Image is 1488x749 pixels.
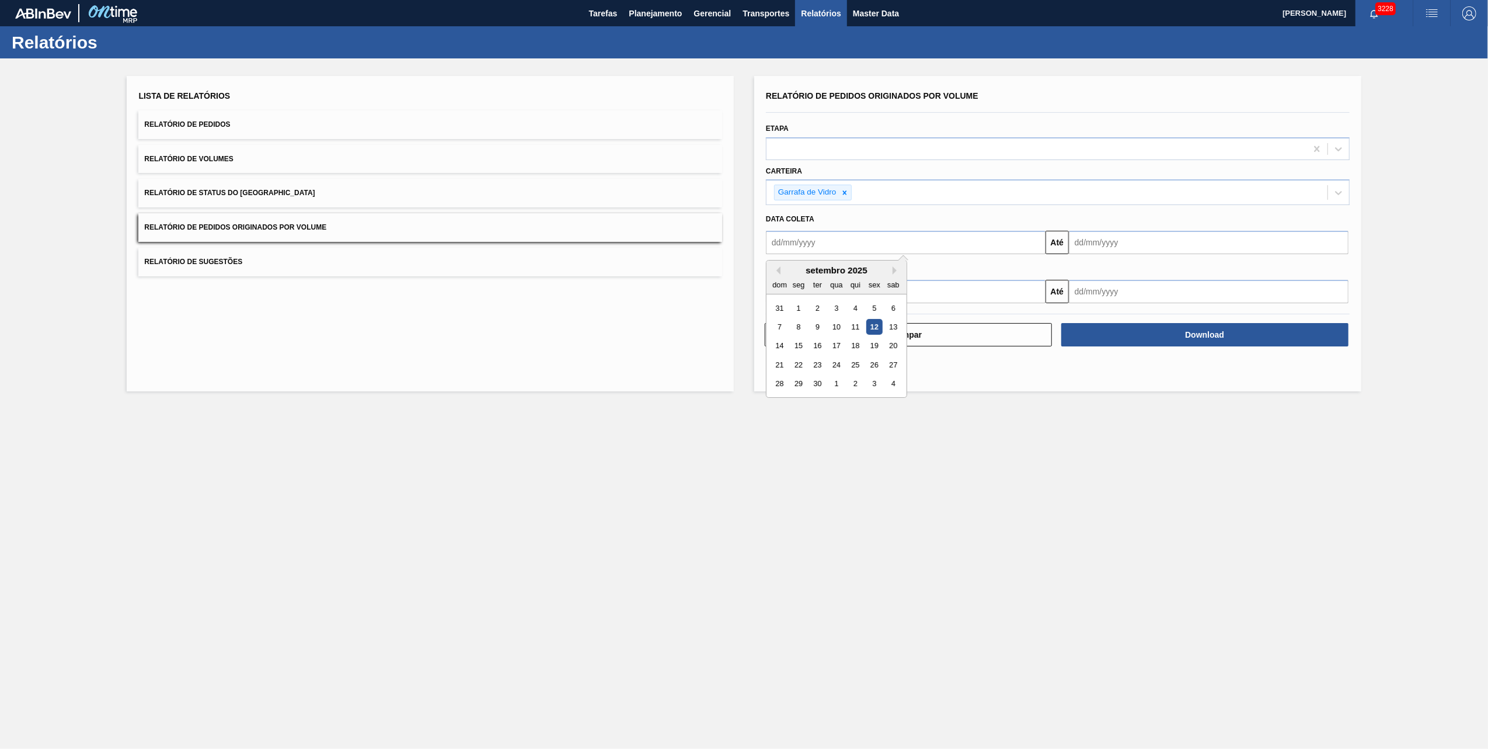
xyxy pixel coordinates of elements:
button: Relatório de Volumes [138,145,722,174]
div: Choose sábado, 4 de outubro de 2025 [886,376,901,392]
div: Choose sexta-feira, 12 de setembro de 2025 [866,319,882,335]
span: Relatório de Status do [GEOGRAPHIC_DATA] [144,189,315,197]
span: Gerencial [694,6,731,20]
div: sab [886,277,901,293]
div: Choose domingo, 14 de setembro de 2025 [772,338,787,354]
button: Previous Month [772,266,780,275]
img: TNhmsLtSVTkK8tSr43FrP2fwEKptu5GPRR3wAAAABJRU5ErkJggg== [15,8,71,19]
div: Choose sexta-feira, 19 de setembro de 2025 [866,338,882,354]
div: Choose terça-feira, 23 de setembro de 2025 [810,357,825,373]
span: Relatório de Volumes [144,155,233,163]
div: Choose domingo, 21 de setembro de 2025 [772,357,787,373]
span: 3228 [1375,2,1396,15]
span: Transportes [743,6,789,20]
img: userActions [1425,6,1439,20]
span: Relatório de Sugestões [144,258,242,266]
label: Etapa [766,124,789,133]
button: Relatório de Sugestões [138,248,722,276]
button: Next Month [893,266,901,275]
span: Data coleta [766,215,814,223]
div: sex [866,277,882,293]
div: Choose segunda-feira, 1 de setembro de 2025 [791,300,807,316]
div: Choose quarta-feira, 1 de outubro de 2025 [828,376,844,392]
div: Choose sábado, 20 de setembro de 2025 [886,338,901,354]
div: Choose quarta-feira, 24 de setembro de 2025 [828,357,844,373]
div: dom [772,277,787,293]
span: Master Data [853,6,899,20]
div: setembro 2025 [766,265,907,275]
div: Choose domingo, 28 de setembro de 2025 [772,376,787,392]
div: Choose quinta-feira, 11 de setembro de 2025 [848,319,863,335]
div: Choose quarta-feira, 10 de setembro de 2025 [828,319,844,335]
button: Até [1046,280,1069,303]
div: qui [848,277,863,293]
span: Lista de Relatórios [138,91,230,100]
div: qua [828,277,844,293]
div: Choose terça-feira, 16 de setembro de 2025 [810,338,825,354]
div: Choose sábado, 6 de setembro de 2025 [886,300,901,316]
div: Choose quinta-feira, 4 de setembro de 2025 [848,300,863,316]
button: Relatório de Status do [GEOGRAPHIC_DATA] [138,179,722,207]
button: Até [1046,231,1069,254]
button: Notificações [1355,5,1393,22]
div: ter [810,277,825,293]
button: Limpar [765,323,1052,346]
span: Tarefas [589,6,618,20]
span: Planejamento [629,6,682,20]
div: Choose sábado, 13 de setembro de 2025 [886,319,901,335]
input: dd/mm/yyyy [766,231,1046,254]
div: Choose quarta-feira, 3 de setembro de 2025 [828,300,844,316]
div: Choose segunda-feira, 8 de setembro de 2025 [791,319,807,335]
div: Choose segunda-feira, 15 de setembro de 2025 [791,338,807,354]
div: Garrafa de Vidro [775,185,838,200]
div: Choose sexta-feira, 3 de outubro de 2025 [866,376,882,392]
span: Relatório de Pedidos Originados por Volume [144,223,326,231]
div: Choose quinta-feira, 25 de setembro de 2025 [848,357,863,373]
label: Carteira [766,167,802,175]
div: Choose terça-feira, 30 de setembro de 2025 [810,376,825,392]
div: Choose domingo, 7 de setembro de 2025 [772,319,787,335]
div: Choose quinta-feira, 18 de setembro de 2025 [848,338,863,354]
div: Choose sexta-feira, 26 de setembro de 2025 [866,357,882,373]
div: month 2025-09 [770,299,902,393]
div: Choose quinta-feira, 2 de outubro de 2025 [848,376,863,392]
div: Choose terça-feira, 9 de setembro de 2025 [810,319,825,335]
div: Choose sábado, 27 de setembro de 2025 [886,357,901,373]
button: Download [1061,323,1348,346]
div: Choose sexta-feira, 5 de setembro de 2025 [866,300,882,316]
div: Choose segunda-feira, 29 de setembro de 2025 [791,376,807,392]
div: seg [791,277,807,293]
div: Choose segunda-feira, 22 de setembro de 2025 [791,357,807,373]
div: Choose terça-feira, 2 de setembro de 2025 [810,300,825,316]
button: Relatório de Pedidos [138,110,722,139]
span: Relatório de Pedidos [144,120,230,129]
h1: Relatórios [12,36,219,49]
span: Relatório de Pedidos Originados por Volume [766,91,978,100]
div: Choose quarta-feira, 17 de setembro de 2025 [828,338,844,354]
div: Choose domingo, 31 de agosto de 2025 [772,300,787,316]
input: dd/mm/yyyy [1069,231,1348,254]
img: Logout [1462,6,1476,20]
button: Relatório de Pedidos Originados por Volume [138,213,722,242]
input: dd/mm/yyyy [1069,280,1348,303]
span: Relatórios [801,6,841,20]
